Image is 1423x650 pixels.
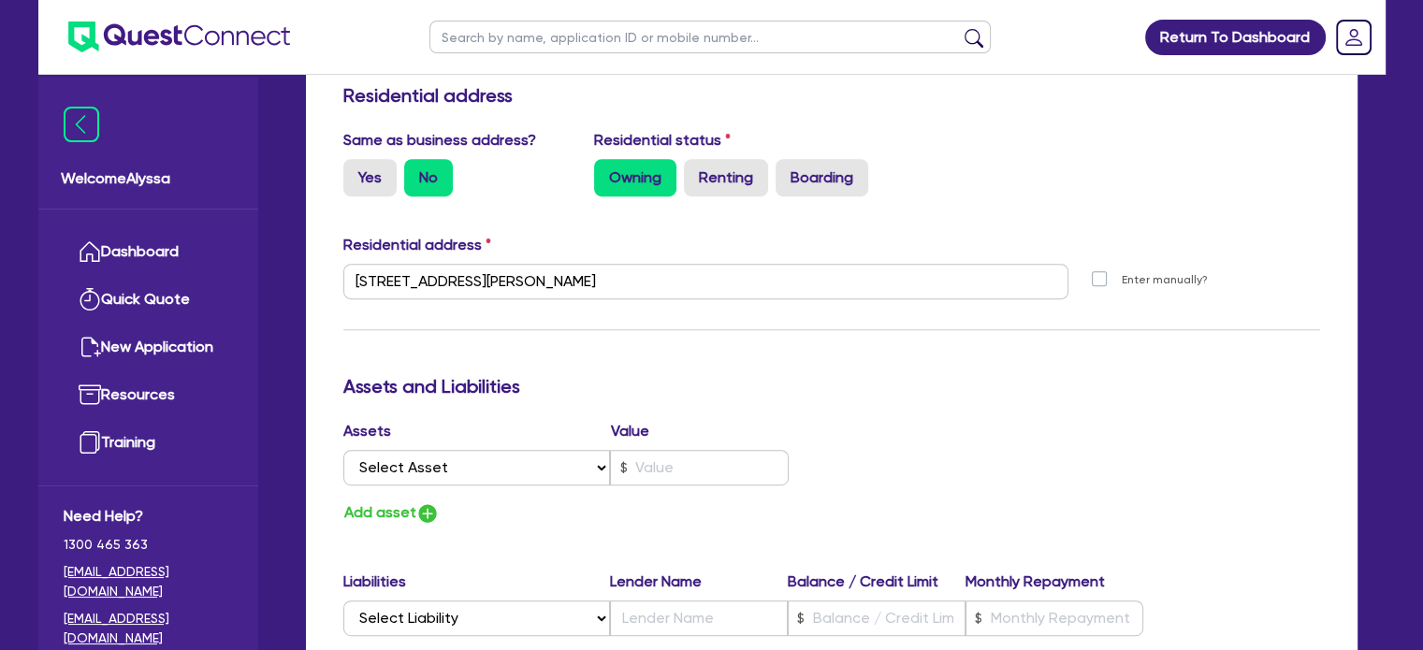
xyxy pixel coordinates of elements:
label: Residential status [594,129,731,152]
label: Lender Name [610,571,788,593]
a: Resources [64,371,233,419]
label: Balance / Credit Limit [788,571,966,593]
a: Return To Dashboard [1145,20,1326,55]
label: Enter manually? [1122,271,1208,289]
label: Residential address [343,234,491,256]
input: Lender Name [610,600,788,636]
img: resources [79,383,101,406]
input: Monthly Repayment [966,600,1143,636]
span: 1300 465 363 [64,535,233,555]
a: Training [64,419,233,467]
label: Owning [594,159,676,196]
button: Add asset [343,500,440,526]
a: [EMAIL_ADDRESS][DOMAIN_NAME] [64,609,233,648]
a: New Application [64,324,233,371]
label: Yes [343,159,397,196]
span: Welcome Alyssa [61,167,236,190]
a: [EMAIL_ADDRESS][DOMAIN_NAME] [64,562,233,601]
img: new-application [79,336,101,358]
span: Need Help? [64,505,233,527]
label: Value [610,420,648,442]
input: Value [610,450,789,485]
h3: Residential address [343,84,1320,107]
img: icon-add [416,502,439,525]
label: No [404,159,453,196]
label: Boarding [776,159,868,196]
input: Search by name, application ID or mobile number... [429,21,991,53]
input: Balance / Credit Limit [788,600,966,636]
a: Quick Quote [64,276,233,324]
img: quick-quote [79,288,101,311]
label: Monthly Repayment [966,571,1143,593]
label: Liabilities [343,571,610,593]
h3: Assets and Liabilities [343,375,1320,397]
img: icon-menu-close [64,107,99,142]
label: Same as business address? [343,129,536,152]
label: Renting [684,159,768,196]
label: Assets [343,420,611,442]
a: Dashboard [64,228,233,276]
a: Dropdown toggle [1329,13,1378,62]
img: quest-connect-logo-blue [68,22,290,52]
img: training [79,431,101,454]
